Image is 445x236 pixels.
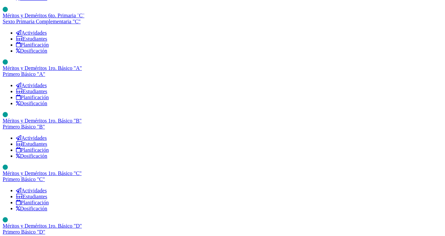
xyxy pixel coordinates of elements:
[23,89,47,94] span: Estudiantes
[20,153,47,159] span: Dosificación
[16,36,47,42] a: Estudiantes
[16,95,49,100] a: Planificación
[16,147,49,153] a: Planificación
[3,176,442,182] div: Primero Básico "C"
[21,200,49,205] span: Planificación
[21,135,47,141] span: Actividades
[3,13,442,19] div: Méritos y Deméritos 6to. Primaria ¨C¨
[16,101,47,106] a: Dosificación
[21,83,47,88] span: Actividades
[16,83,47,88] a: Actividades
[21,42,49,48] span: Planificación
[16,200,49,205] a: Planificación
[21,188,47,193] span: Actividades
[21,147,49,153] span: Planificación
[3,170,442,182] a: Méritos y Deméritos 1ro. Básico "C"Primero Básico "C"
[3,71,442,77] div: Primero Básico "A"
[16,89,47,94] a: Estudiantes
[3,65,442,77] a: Méritos y Deméritos 1ro. Básico "A"Primero Básico "A"
[3,118,442,130] a: Méritos y Deméritos 1ro. Básico "B"Primero Básico "B"
[3,223,442,235] a: Méritos y Deméritos 1ro. Básico "D"Primero Básico "D"
[16,30,47,36] a: Actividades
[21,95,49,100] span: Planificación
[3,13,442,25] a: Méritos y Deméritos 6to. Primaria ¨C¨Sexto Primaria Complementaria "C"
[3,223,442,229] div: Méritos y Deméritos 1ro. Básico "D"
[16,135,47,141] a: Actividades
[3,118,442,124] div: Méritos y Deméritos 1ro. Básico "B"
[16,141,47,147] a: Estudiantes
[20,48,47,54] span: Dosificación
[16,42,49,48] a: Planificación
[21,30,47,36] span: Actividades
[3,19,442,25] div: Sexto Primaria Complementaria "C"
[16,153,47,159] a: Dosificación
[16,206,47,211] a: Dosificación
[16,194,47,199] a: Estudiantes
[23,141,47,147] span: Estudiantes
[3,124,442,130] div: Primero Básico "B"
[3,65,442,71] div: Méritos y Deméritos 1ro. Básico "A"
[23,36,47,42] span: Estudiantes
[16,48,47,54] a: Dosificación
[3,170,442,176] div: Méritos y Deméritos 1ro. Básico "C"
[20,206,47,211] span: Dosificación
[20,101,47,106] span: Dosificación
[3,229,442,235] div: Primero Básico "D"
[16,188,47,193] a: Actividades
[23,194,47,199] span: Estudiantes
